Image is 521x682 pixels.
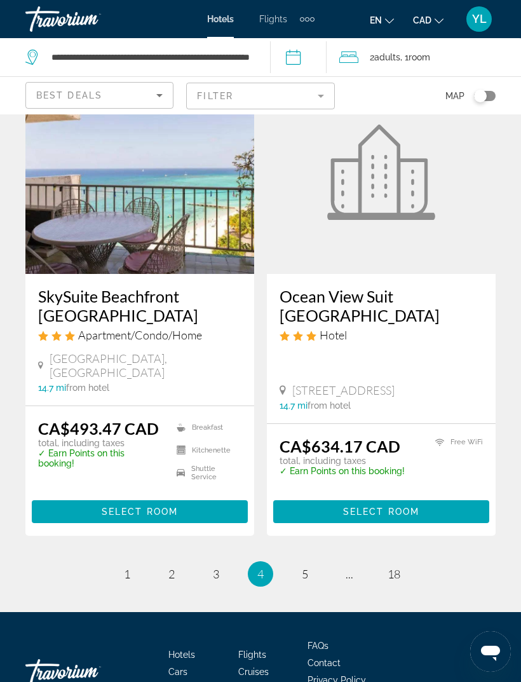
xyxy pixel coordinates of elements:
[343,507,419,517] span: Select Room
[102,507,178,517] span: Select Room
[292,383,395,397] span: [STREET_ADDRESS]
[38,328,241,342] div: 3 star Apartment
[273,503,489,517] a: Select Room
[463,6,496,32] button: User Menu
[25,71,254,274] img: Hotel image
[388,567,400,581] span: 18
[238,650,266,660] a: Flights
[170,419,241,435] li: Breakfast
[38,383,66,393] span: 14.7 mi
[327,125,435,220] img: Hotel image
[207,14,234,24] a: Hotels
[267,71,496,274] a: Hotel image
[409,52,430,62] span: Room
[445,87,464,105] span: Map
[170,442,241,458] li: Kitchenette
[38,448,161,468] p: ✓ Earn Points on this booking!
[464,90,496,102] button: Toggle map
[280,328,483,342] div: 3 star Hotel
[280,456,405,466] p: total, including taxes
[302,567,308,581] span: 5
[470,631,511,672] iframe: Button to launch messaging window
[38,419,159,438] ins: CA$493.47 CAD
[168,567,175,581] span: 2
[280,400,308,411] span: 14.7 mi
[370,15,382,25] span: en
[429,437,483,447] li: Free WiFi
[413,15,431,25] span: CAD
[25,3,152,36] a: Travorium
[66,383,109,393] span: from hotel
[38,438,161,448] p: total, including taxes
[78,328,202,342] span: Apartment/Condo/Home
[36,88,163,103] mat-select: Sort by
[124,567,130,581] span: 1
[32,500,248,523] button: Select Room
[32,503,248,517] a: Select Room
[238,667,269,677] a: Cruises
[273,500,489,523] button: Select Room
[320,328,347,342] span: Hotel
[308,658,341,668] a: Contact
[472,13,487,25] span: YL
[400,48,430,66] span: , 1
[280,466,405,476] p: ✓ Earn Points on this booking!
[374,52,400,62] span: Adults
[346,567,353,581] span: ...
[413,11,443,29] button: Change currency
[270,38,327,76] button: Check-in date: Nov 23, 2025 Check-out date: Nov 26, 2025
[186,82,334,110] button: Filter
[38,287,241,325] a: SkySuite Beachfront [GEOGRAPHIC_DATA]
[36,90,102,100] span: Best Deals
[300,9,315,29] button: Extra navigation items
[168,667,187,677] a: Cars
[50,351,241,379] span: [GEOGRAPHIC_DATA], [GEOGRAPHIC_DATA]
[213,567,219,581] span: 3
[308,400,351,411] span: from hotel
[280,287,483,325] a: Ocean View Suit [GEOGRAPHIC_DATA]
[168,650,195,660] a: Hotels
[280,437,400,456] ins: CA$634.17 CAD
[327,38,521,76] button: Travelers: 2 adults, 0 children
[170,465,241,481] li: Shuttle Service
[370,48,400,66] span: 2
[370,11,394,29] button: Change language
[25,561,496,587] nav: Pagination
[259,14,287,24] a: Flights
[257,567,264,581] span: 4
[308,641,328,651] a: FAQs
